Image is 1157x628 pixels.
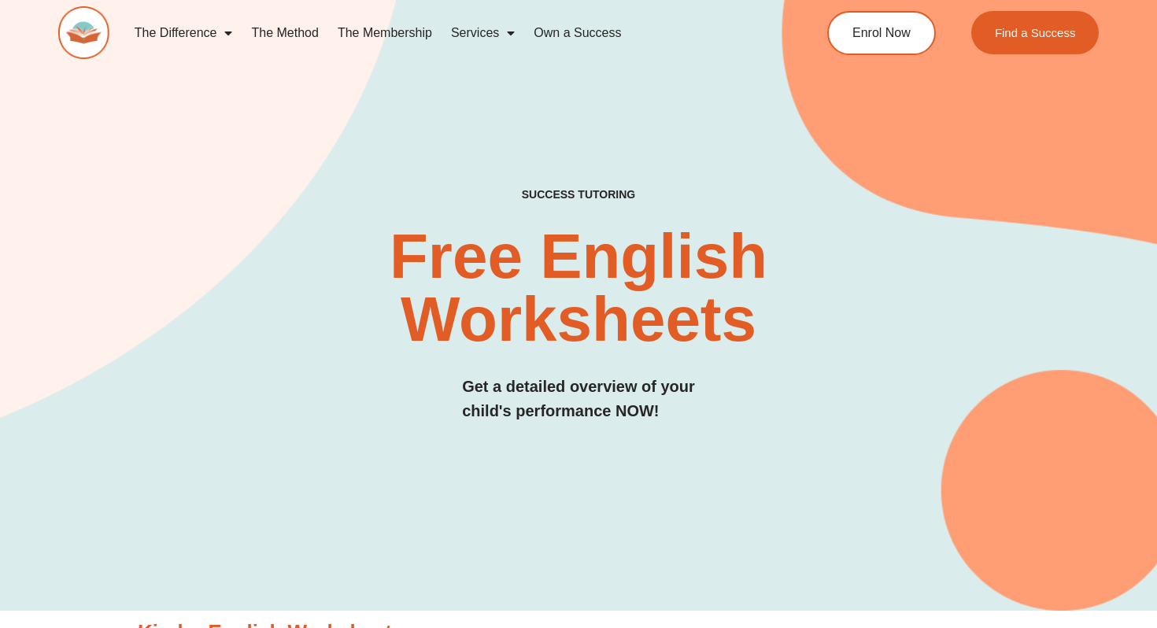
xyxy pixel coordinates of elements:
nav: Menu [125,15,768,51]
span: Enrol Now [852,27,911,39]
h2: Free English Worksheets​ [235,225,922,351]
h4: SUCCESS TUTORING​ [424,188,733,201]
span: Find a Success [995,27,1076,39]
h3: Get a detailed overview of your child's performance NOW! [462,375,695,423]
a: Enrol Now [827,11,936,55]
a: The Difference [125,15,242,51]
a: The Method [242,15,327,51]
a: Own a Success [524,15,630,51]
a: Find a Success [971,11,1100,54]
a: The Membership [328,15,442,51]
a: Services [442,15,524,51]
